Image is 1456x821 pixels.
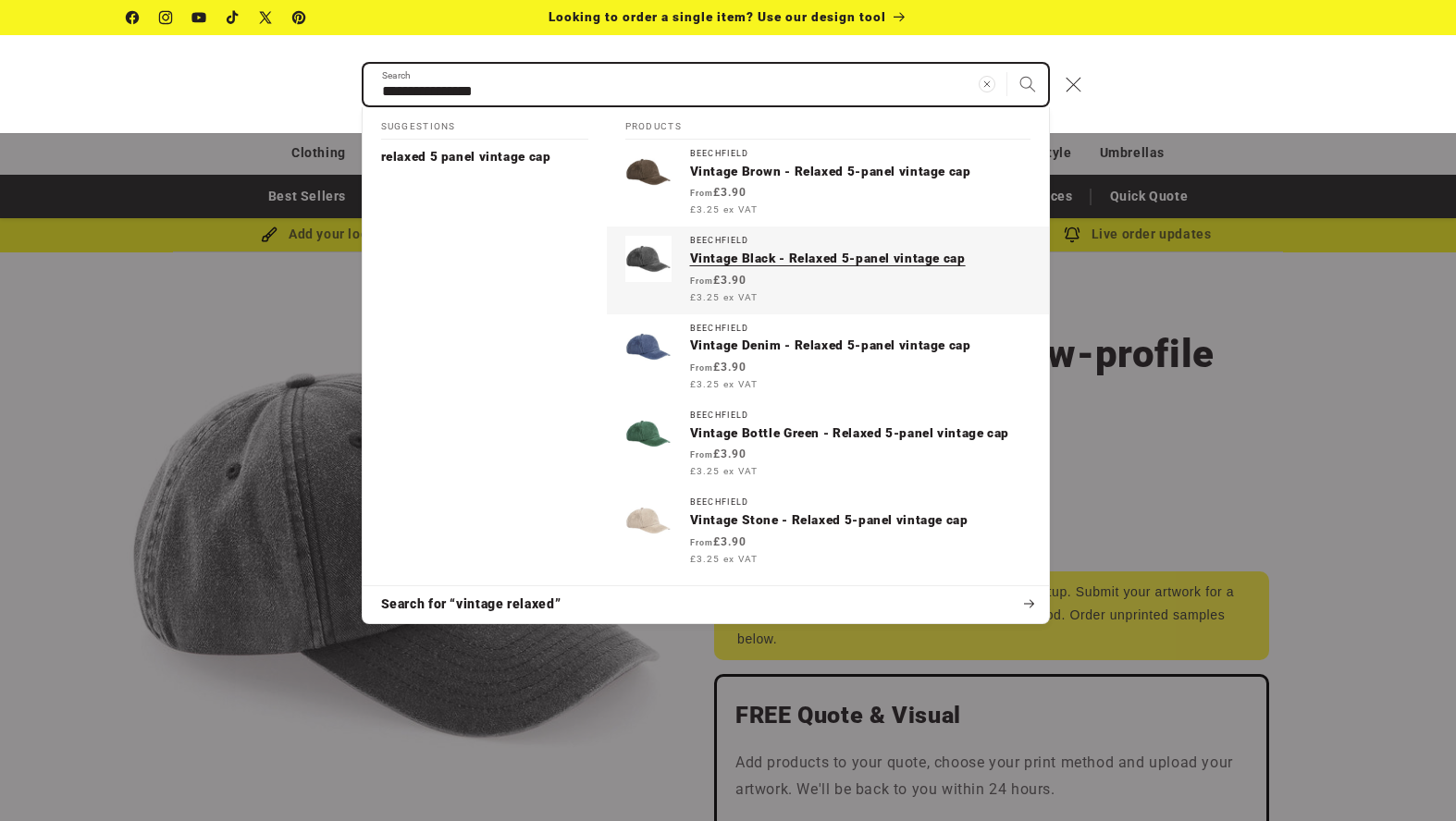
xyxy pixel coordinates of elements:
[363,140,607,175] a: relaxed 5 panel vintage cap
[690,512,1030,529] p: Vintage Stone - Relaxed 5-panel vintage cap
[690,552,758,566] span: £3.25 ex VAT
[607,140,1049,227] a: BeechfieldVintage Brown - Relaxed 5-panel vintage cap From£3.90 £3.25 ex VAT
[690,290,758,304] span: £3.25 ex VAT
[607,401,1049,488] a: BeechfieldVintage Bottle Green - Relaxed 5-panel vintage cap From£3.90 £3.25 ex VAT
[690,464,758,478] span: £3.25 ex VAT
[690,236,1030,246] div: Beechfield
[690,535,747,548] strong: £3.90
[690,497,1030,508] div: Beechfield
[690,186,747,199] strong: £3.90
[690,361,747,374] strong: £3.90
[381,149,551,165] p: relaxed 5 panel vintage cap
[607,488,1049,575] a: BeechfieldVintage Stone - Relaxed 5-panel vintage cap From£3.90 £3.25 ex VAT
[381,149,551,164] span: relaxed 5 panel vintage cap
[690,377,758,391] span: £3.25 ex VAT
[625,497,672,544] img: Relaxed 5-panel vintage cap
[381,595,561,614] span: Search for “vintage relaxed”
[690,149,1030,159] div: Beechfield
[625,236,672,282] img: Relaxed 5-panel vintage cap
[690,337,1030,354] p: Vintage Denim - Relaxed 5-panel vintage cap
[690,164,1030,180] p: Vintage Brown - Relaxed 5-panel vintage cap
[690,410,1030,421] div: Beechfield
[1007,64,1048,104] button: Search
[625,410,672,457] img: Relaxed 5-panel vintage cap
[690,274,747,287] strong: £3.90
[690,538,713,547] span: From
[607,227,1049,313] a: BeechfieldVintage Black - Relaxed 5-panel vintage cap From£3.90 £3.25 ex VAT
[1054,64,1094,104] button: Close
[967,64,1007,104] button: Clear search term
[607,314,1049,401] a: BeechfieldVintage Denim - Relaxed 5-panel vintage cap From£3.90 £3.25 ex VAT
[381,107,588,141] h2: Suggestions
[690,251,1030,267] p: Vintage Black - Relaxed 5-panel vintage cap
[1139,621,1456,821] iframe: Chat Widget
[625,324,672,370] img: Relaxed 5-panel vintage cap
[690,276,713,286] span: From
[690,450,713,460] span: From
[690,202,758,216] span: £3.25 ex VAT
[690,447,747,460] strong: £3.90
[625,107,1030,141] h2: Products
[690,324,1030,334] div: Beechfield
[690,363,713,373] span: From
[690,189,713,198] span: From
[625,149,672,195] img: Relaxed 5-panel vintage cap
[690,425,1030,442] p: Vintage Bottle Green - Relaxed 5-panel vintage cap
[549,9,886,24] span: Looking to order a single item? Use our design tool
